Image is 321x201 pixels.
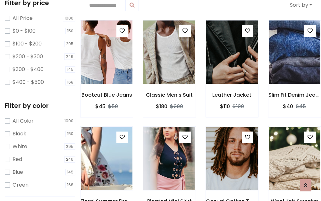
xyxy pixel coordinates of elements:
label: $300 - $400 [13,66,44,73]
del: $45 [296,103,306,110]
span: 1000 [63,15,76,21]
span: 150 [65,28,76,34]
span: 1000 [63,118,76,124]
label: $0 - $100 [13,27,36,35]
span: 145 [65,66,76,73]
span: 150 [65,131,76,137]
span: 145 [65,169,76,175]
h6: $110 [220,103,230,109]
label: $200 - $300 [13,53,43,60]
del: $200 [170,103,183,110]
span: 246 [64,53,76,60]
label: Black [13,130,26,138]
h6: Bootcut Blue Jeans [80,92,133,98]
label: Red [13,156,22,163]
label: Green [13,181,29,189]
label: White [13,143,27,150]
h6: Classic Men's Suit [143,92,195,98]
label: All Price [13,14,33,22]
label: $100 - $200 [13,40,42,48]
h6: $45 [95,103,106,109]
label: All Color [13,117,34,125]
h6: $40 [283,103,293,109]
label: Blue [13,168,23,176]
del: $50 [108,103,118,110]
h6: $180 [156,103,167,109]
span: 295 [64,41,76,47]
span: 295 [64,143,76,150]
span: 246 [64,156,76,163]
h6: Leather Jacket [206,92,258,98]
h6: Slim Fit Denim Jeans [268,92,321,98]
h5: Filter by color [5,102,75,109]
span: 168 [65,79,76,85]
label: $400 - $500 [13,78,44,86]
span: 168 [65,182,76,188]
del: $120 [232,103,244,110]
